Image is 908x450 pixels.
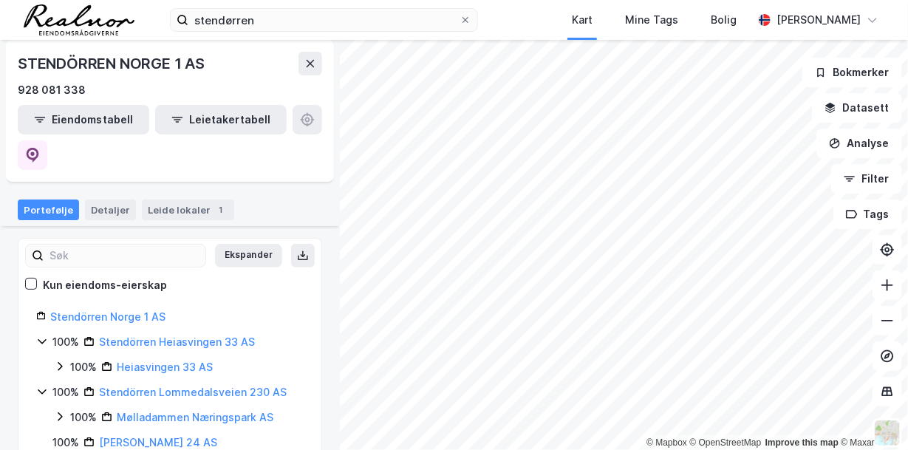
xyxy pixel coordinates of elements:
[24,4,134,35] img: realnor-logo.934646d98de889bb5806.png
[646,437,687,448] a: Mapbox
[812,93,902,123] button: Datasett
[833,200,902,229] button: Tags
[831,164,902,194] button: Filter
[776,11,861,29] div: [PERSON_NAME]
[625,11,678,29] div: Mine Tags
[18,52,208,75] div: STENDÖRREN NORGE 1 AS
[85,200,136,220] div: Detaljer
[572,11,593,29] div: Kart
[70,358,97,376] div: 100%
[142,200,234,220] div: Leide lokaler
[18,200,79,220] div: Portefølje
[188,9,460,31] input: Søk på adresse, matrikkel, gårdeiere, leietakere eller personer
[99,335,255,348] a: Stendörren Heiasvingen 33 AS
[50,310,165,323] a: Stendörren Norge 1 AS
[99,386,287,398] a: Stendörren Lommedalsveien 230 AS
[44,245,205,267] input: Søk
[52,383,79,401] div: 100%
[765,437,839,448] a: Improve this map
[99,436,217,449] a: [PERSON_NAME] 24 AS
[117,411,273,423] a: Mølladammen Næringspark AS
[117,361,213,373] a: Heiasvingen 33 AS
[214,202,228,217] div: 1
[802,58,902,87] button: Bokmerker
[834,379,908,450] div: Kontrollprogram for chat
[18,81,86,99] div: 928 081 338
[834,379,908,450] iframe: Chat Widget
[70,409,97,426] div: 100%
[690,437,762,448] a: OpenStreetMap
[711,11,737,29] div: Bolig
[43,276,167,294] div: Kun eiendoms-eierskap
[18,105,149,134] button: Eiendomstabell
[215,244,282,267] button: Ekspander
[816,129,902,158] button: Analyse
[52,333,79,351] div: 100%
[155,105,287,134] button: Leietakertabell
